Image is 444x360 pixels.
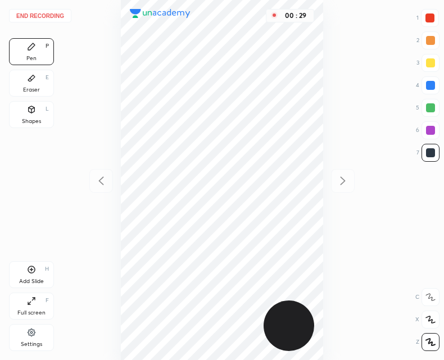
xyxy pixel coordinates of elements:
div: Z [416,333,440,351]
div: 00 : 29 [282,12,309,20]
div: Pen [26,56,37,61]
div: Shapes [22,119,41,124]
div: X [415,311,440,329]
div: 5 [416,99,440,117]
div: F [46,298,49,303]
div: P [46,43,49,49]
div: Eraser [23,87,40,93]
div: C [415,288,440,306]
div: 6 [416,121,440,139]
div: L [46,106,49,112]
div: Settings [21,341,42,347]
button: End recording [9,9,71,22]
div: Full screen [17,310,46,316]
img: logo.38c385cc.svg [130,9,191,18]
div: H [45,266,49,272]
div: 3 [416,54,440,72]
div: 4 [416,76,440,94]
div: 2 [416,31,440,49]
div: E [46,75,49,80]
div: 7 [416,144,440,162]
div: 1 [416,9,439,27]
div: Add Slide [19,279,44,284]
